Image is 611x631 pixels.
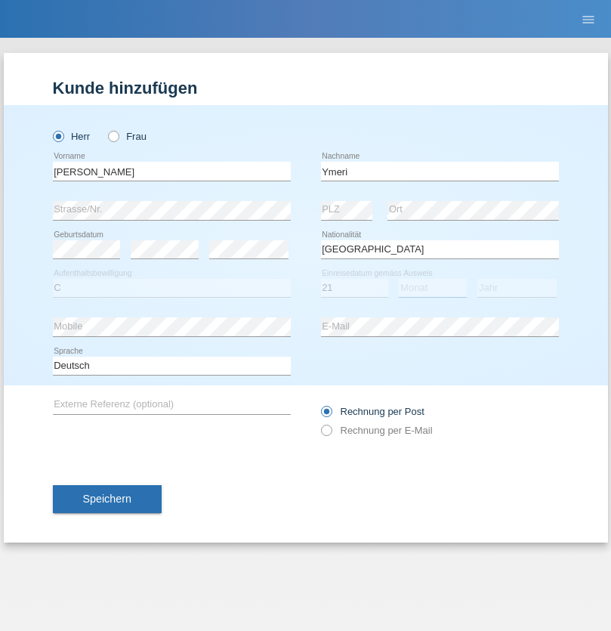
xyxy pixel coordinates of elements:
[83,493,131,505] span: Speichern
[108,131,147,142] label: Frau
[53,131,63,141] input: Herr
[321,425,331,444] input: Rechnung per E-Mail
[581,12,596,27] i: menu
[108,131,118,141] input: Frau
[53,79,559,97] h1: Kunde hinzufügen
[573,14,603,23] a: menu
[321,425,433,436] label: Rechnung per E-Mail
[53,485,162,514] button: Speichern
[321,406,331,425] input: Rechnung per Post
[53,131,91,142] label: Herr
[321,406,424,417] label: Rechnung per Post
